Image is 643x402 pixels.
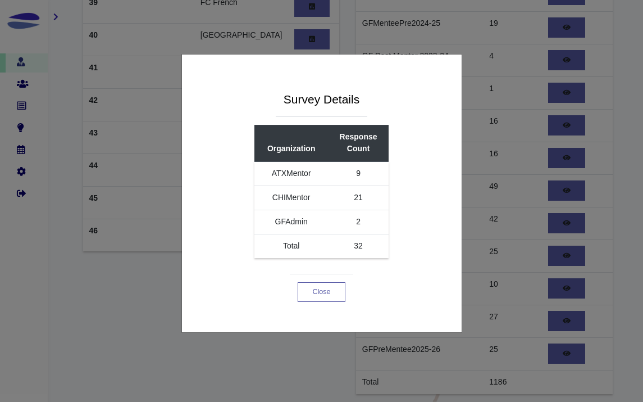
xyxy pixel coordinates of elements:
[328,125,389,161] th: Response Count
[254,161,328,186] td: ATXMentor
[298,282,345,302] button: Close
[284,91,359,109] h4: Survey Details
[254,125,328,161] th: Organization
[328,210,389,234] td: 2
[254,234,328,258] td: Total
[254,186,328,210] td: CHIMentor
[328,186,389,210] td: 21
[254,210,328,234] td: GFAdmin
[328,234,389,258] td: 32
[328,161,389,186] td: 9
